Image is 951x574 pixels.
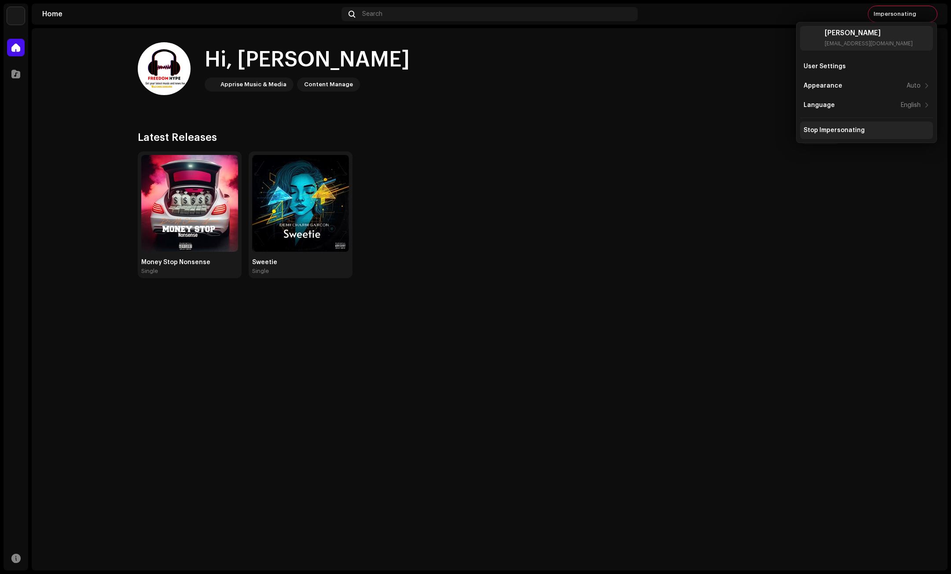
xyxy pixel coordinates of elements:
h3: Latest Releases [138,130,217,144]
span: Impersonating [874,11,916,18]
div: Home [42,11,338,18]
div: Sweetie [252,259,349,266]
div: Single [141,268,158,275]
div: Auto [907,82,921,89]
img: 1c16f3de-5afb-4452-805d-3f3454e20b1b [7,7,25,25]
div: Single [252,268,269,275]
re-m-nav-item: User Settings [800,58,933,75]
img: 1c16f3de-5afb-4452-805d-3f3454e20b1b [206,79,217,90]
img: ab4cd0d9-80db-4757-ac3d-d6214f9baf10 [804,29,821,47]
div: [PERSON_NAME] [825,29,913,37]
re-m-nav-item: Appearance [800,77,933,95]
div: Money Stop Nonsense [141,259,238,266]
img: 8338896a-6f1f-44cf-990b-8e21fb1022fb [141,155,238,252]
re-m-nav-item: Stop Impersonating [800,121,933,139]
img: 934b80d6-3960-4144-98cb-d2e029e9fec1 [252,155,349,252]
img: ab4cd0d9-80db-4757-ac3d-d6214f9baf10 [922,7,936,21]
div: User Settings [804,63,846,70]
img: ab4cd0d9-80db-4757-ac3d-d6214f9baf10 [138,42,191,95]
div: [EMAIL_ADDRESS][DOMAIN_NAME] [825,40,913,47]
re-m-nav-item: Language [800,96,933,114]
div: Hi, [PERSON_NAME] [205,46,410,74]
div: English [901,102,921,109]
span: Search [362,11,382,18]
div: Appearance [804,82,842,89]
div: Stop Impersonating [804,127,865,134]
div: Content Manage [304,79,353,90]
div: Language [804,102,835,109]
div: Apprise Music & Media [220,79,286,90]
